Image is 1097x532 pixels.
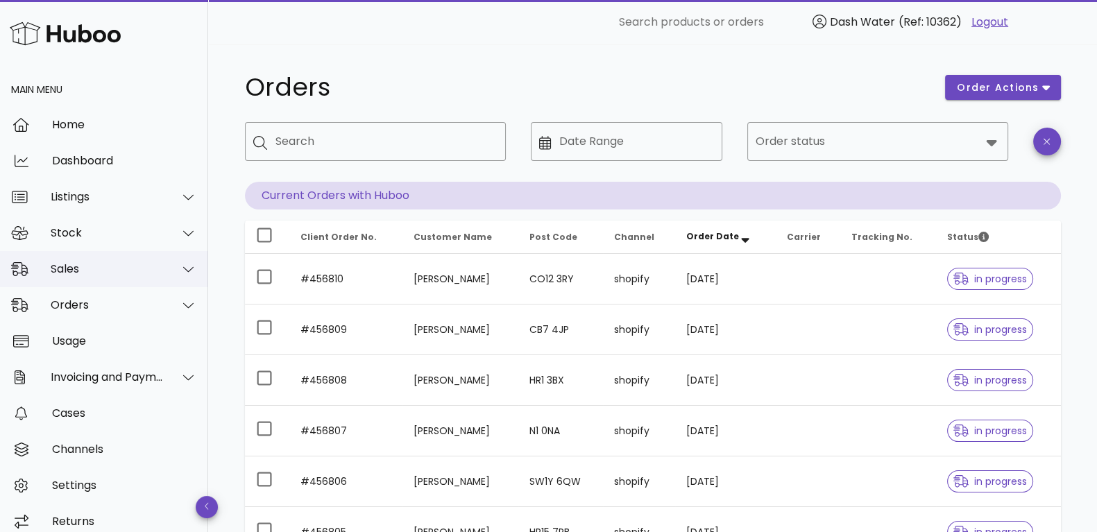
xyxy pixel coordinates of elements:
span: Order Date [686,230,739,242]
span: in progress [953,375,1027,385]
td: HR1 3BX [518,355,603,406]
p: Current Orders with Huboo [245,182,1061,209]
th: Post Code [518,221,603,254]
td: [PERSON_NAME] [402,355,518,406]
span: Channel [614,231,654,243]
span: Carrier [787,231,821,243]
td: SW1Y 6QW [518,456,603,507]
th: Channel [603,221,675,254]
td: [DATE] [675,456,776,507]
div: Invoicing and Payments [51,370,164,384]
td: N1 0NA [518,406,603,456]
td: #456810 [289,254,402,304]
td: #456809 [289,304,402,355]
span: in progress [953,426,1027,436]
td: shopify [603,355,675,406]
td: CO12 3RY [518,254,603,304]
div: Sales [51,262,164,275]
span: in progress [953,325,1027,334]
span: (Ref: 10362) [899,14,962,30]
td: #456807 [289,406,402,456]
div: Channels [52,443,197,456]
div: Listings [51,190,164,203]
td: [PERSON_NAME] [402,254,518,304]
div: Dashboard [52,154,197,167]
span: in progress [953,274,1027,284]
span: Client Order No. [300,231,377,243]
div: Home [52,118,197,131]
h1: Orders [245,75,929,100]
span: Customer Name [414,231,492,243]
th: Tracking No. [840,221,936,254]
td: [DATE] [675,355,776,406]
td: [DATE] [675,304,776,355]
span: Tracking No. [851,231,912,243]
td: #456808 [289,355,402,406]
div: Cases [52,406,197,420]
a: Logout [971,14,1008,31]
div: Returns [52,515,197,528]
div: Stock [51,226,164,239]
td: shopify [603,304,675,355]
th: Carrier [776,221,840,254]
span: in progress [953,477,1027,486]
span: Post Code [529,231,577,243]
img: Huboo Logo [10,19,121,49]
th: Order Date: Sorted descending. Activate to remove sorting. [675,221,776,254]
td: shopify [603,254,675,304]
th: Status [936,221,1061,254]
div: Usage [52,334,197,347]
div: Order status [747,122,1008,161]
td: CB7 4JP [518,304,603,355]
button: order actions [945,75,1060,100]
span: order actions [956,80,1039,95]
td: [PERSON_NAME] [402,406,518,456]
td: [DATE] [675,406,776,456]
th: Customer Name [402,221,518,254]
th: Client Order No. [289,221,402,254]
td: [PERSON_NAME] [402,304,518,355]
td: shopify [603,456,675,507]
div: Settings [52,479,197,492]
span: Dash Water [830,14,895,30]
td: #456806 [289,456,402,507]
td: [PERSON_NAME] [402,456,518,507]
span: Status [947,231,989,243]
td: shopify [603,406,675,456]
td: [DATE] [675,254,776,304]
div: Orders [51,298,164,311]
